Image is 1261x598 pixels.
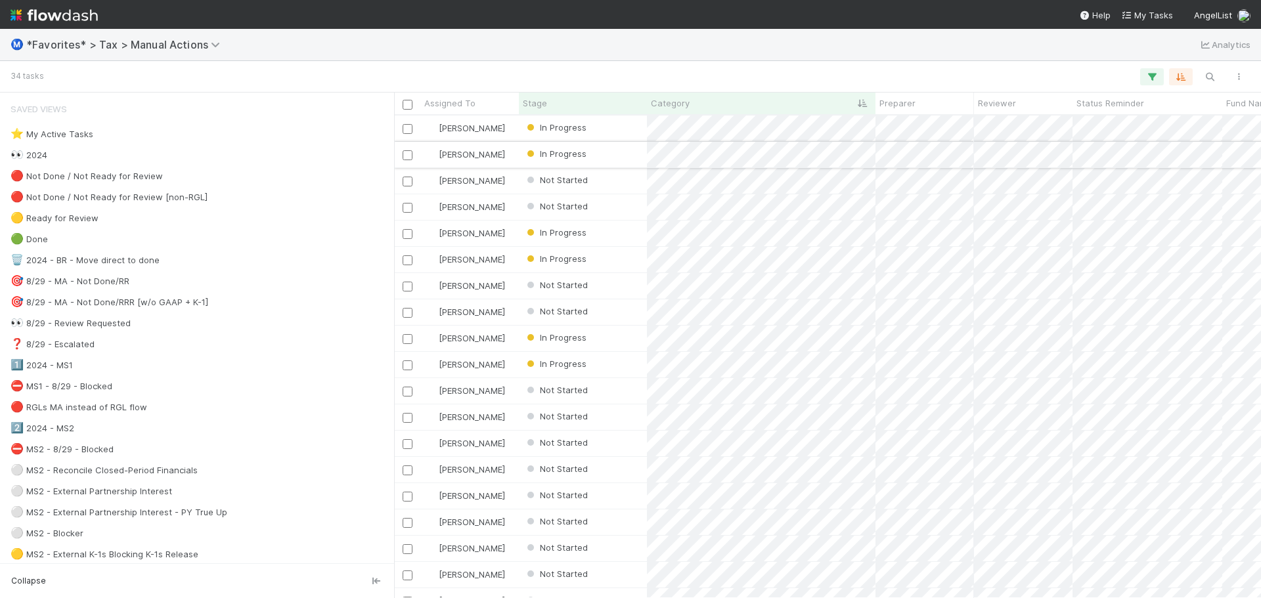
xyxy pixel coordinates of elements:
span: Not Started [524,542,588,553]
img: avatar_711f55b7-5a46-40da-996f-bc93b6b86381.png [426,202,437,212]
span: Status Reminder [1076,96,1144,110]
input: Toggle Row Selected [403,492,412,502]
div: [PERSON_NAME] [426,253,505,266]
span: My Tasks [1121,10,1173,20]
span: [PERSON_NAME] [439,543,505,553]
span: 🔴 [11,170,24,181]
img: avatar_cfa6ccaa-c7d9-46b3-b608-2ec56ecf97ad.png [1237,9,1250,22]
div: In Progress [524,252,586,265]
span: In Progress [524,227,586,238]
input: Toggle Row Selected [403,465,412,475]
span: Not Started [524,175,588,185]
span: Not Started [524,568,588,579]
div: Ready for Review [11,210,99,226]
input: Toggle Row Selected [403,150,412,160]
input: Toggle Row Selected [403,308,412,318]
input: Toggle Row Selected [403,387,412,396]
input: Toggle Row Selected [403,439,412,449]
span: [PERSON_NAME] [439,569,505,580]
input: Toggle Row Selected [403,177,412,186]
span: Not Started [524,385,588,395]
div: Not Started [524,541,588,554]
div: Not Started [524,436,588,449]
span: [PERSON_NAME] [439,464,505,475]
img: avatar_711f55b7-5a46-40da-996f-bc93b6b86381.png [426,359,437,370]
span: ⛔ [11,380,24,391]
span: Not Started [524,437,588,448]
a: My Tasks [1121,9,1173,22]
span: 1️⃣ [11,359,24,370]
span: ⚪ [11,527,24,538]
span: Stage [523,96,547,110]
div: Not Started [524,515,588,528]
span: Category [651,96,690,110]
a: Analytics [1199,37,1250,53]
input: Toggle Row Selected [403,282,412,291]
div: 2024 - MS1 [11,357,73,374]
span: [PERSON_NAME] [439,228,505,238]
span: Preparer [879,96,916,110]
img: avatar_711f55b7-5a46-40da-996f-bc93b6b86381.png [426,543,437,553]
div: In Progress [524,147,586,160]
div: [PERSON_NAME] [426,226,505,240]
span: [PERSON_NAME] [439,517,505,527]
div: 8/29 - MA - Not Done/RRR [w/o GAAP + K-1] [11,294,208,310]
span: [PERSON_NAME] [439,307,505,317]
span: *Favorites* > Tax > Manual Actions [26,38,227,51]
div: MS2 - 8/29 - Blocked [11,441,114,458]
span: [PERSON_NAME] [439,254,505,265]
img: avatar_66854b90-094e-431f-b713-6ac88429a2b8.png [426,412,437,422]
span: ❓ [11,338,24,349]
small: 34 tasks [11,70,44,82]
img: avatar_66854b90-094e-431f-b713-6ac88429a2b8.png [426,385,437,396]
img: avatar_711f55b7-5a46-40da-996f-bc93b6b86381.png [426,464,437,475]
span: Reviewer [978,96,1016,110]
div: In Progress [524,121,586,134]
span: Not Started [524,201,588,211]
span: 🔴 [11,191,24,202]
div: Not Started [524,383,588,396]
div: Not Done / Not Ready for Review [11,168,163,184]
span: Not Started [524,490,588,500]
div: [PERSON_NAME] [426,542,505,555]
span: Collapse [11,575,46,587]
input: Toggle Row Selected [403,518,412,528]
div: [PERSON_NAME] [426,568,505,581]
div: Not Started [524,462,588,475]
div: [PERSON_NAME] [426,200,505,213]
span: 🟡 [11,212,24,223]
span: In Progress [524,253,586,264]
div: [PERSON_NAME] [426,358,505,371]
span: ⚪ [11,506,24,517]
input: Toggle Row Selected [403,544,412,554]
div: RGLs MA instead of RGL flow [11,399,147,416]
div: 8/29 - Review Requested [11,315,131,331]
div: [PERSON_NAME] [426,174,505,187]
img: avatar_711f55b7-5a46-40da-996f-bc93b6b86381.png [426,438,437,448]
span: In Progress [524,122,586,133]
div: MS1 - 8/29 - Blocked [11,378,112,395]
div: MS2 - External K-1s Blocking K-1s Release [11,546,198,563]
span: ⭐ [11,128,24,139]
div: Not Started [524,173,588,186]
span: [PERSON_NAME] [439,412,505,422]
div: Help [1079,9,1111,22]
input: Toggle Row Selected [403,124,412,134]
div: Not Started [524,567,588,580]
span: [PERSON_NAME] [439,280,505,291]
span: 👀 [11,317,24,328]
img: avatar_711f55b7-5a46-40da-996f-bc93b6b86381.png [426,280,437,291]
div: 2024 [11,147,47,163]
div: MS2 - External Partnership Interest - PY True Up [11,504,227,521]
span: [PERSON_NAME] [439,175,505,186]
div: Done [11,231,48,247]
span: Not Started [524,306,588,316]
span: 👀 [11,149,24,160]
div: MS2 - External Partnership Interest [11,483,172,500]
div: Not Started [524,305,588,318]
img: avatar_711f55b7-5a46-40da-996f-bc93b6b86381.png [426,569,437,580]
input: Toggle All Rows Selected [403,100,412,110]
span: [PERSON_NAME] [439,438,505,448]
span: 🎯 [11,296,24,307]
div: [PERSON_NAME] [426,305,505,318]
